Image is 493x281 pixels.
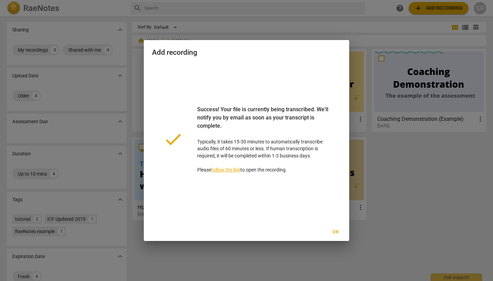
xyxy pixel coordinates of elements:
button: Ok [325,226,346,238]
span: done [163,129,184,150]
span: Ok [330,229,341,235]
h2: Add recording [152,48,341,57]
div: Success! Your file is currently being transcribed. We'll notify you by email as soon as your tran... [197,105,330,138]
p: Typically, it takes 15-30 minutes to automatically transcribe audio files of 60 minutes or less. ... [197,105,330,174]
a: follow the link [211,167,240,173]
